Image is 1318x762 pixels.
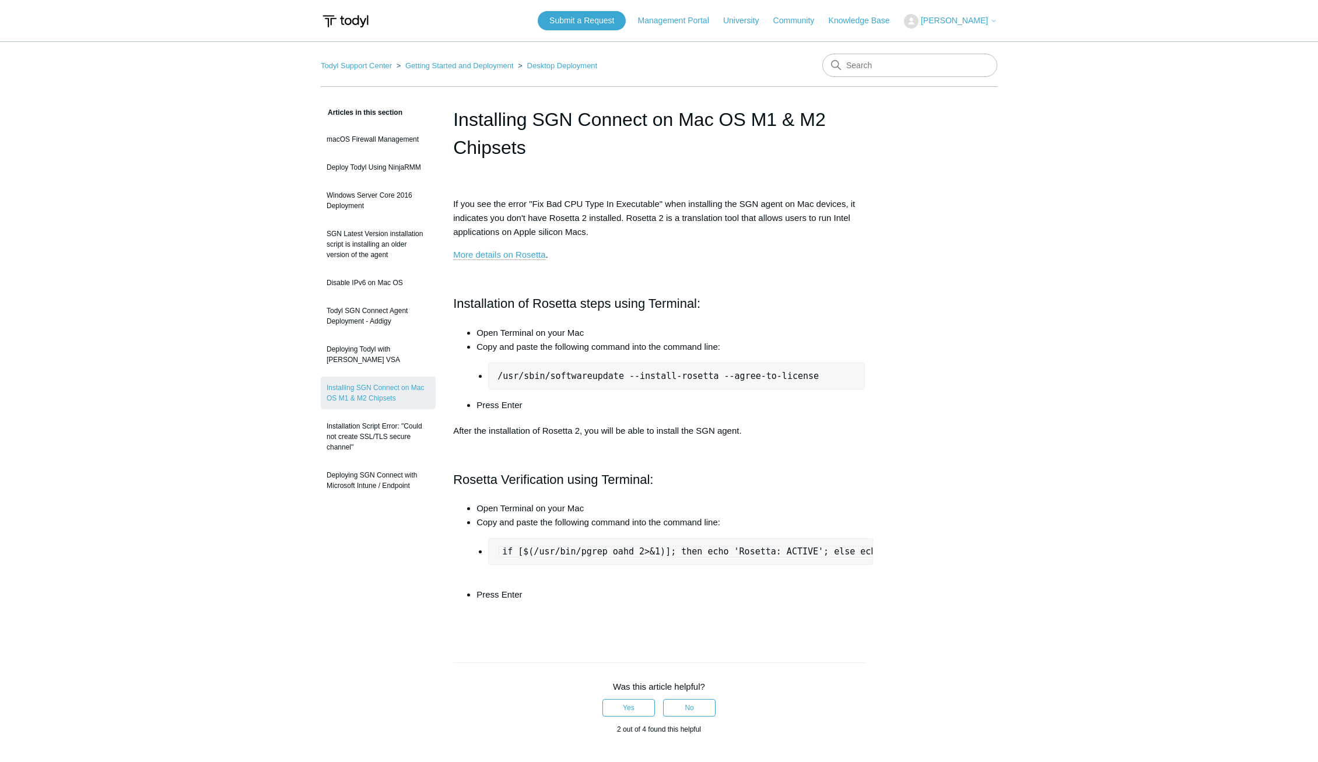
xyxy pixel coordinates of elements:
[394,61,516,70] li: Getting Started and Deployment
[476,515,865,588] li: Copy and paste the following command into the command line:
[476,398,865,412] li: Press Enter
[321,128,436,150] a: macOS Firewall Management
[321,272,436,294] a: Disable IPv6 on Mac OS
[617,725,701,733] span: 2 out of 4 found this helpful
[321,61,394,70] li: Todyl Support Center
[516,61,597,70] li: Desktop Deployment
[476,501,865,515] li: Open Terminal on your Mac
[453,197,865,239] p: If you see the error "Fix Bad CPU Type In Executable" when installing the SGN agent on Mac device...
[499,546,1022,557] code: if [$(/usr/bin/pgrep oahd 2>&1)]; then echo 'Rosetta: ACTIVE'; else echo 'Rosetta: NOT ACTIVE'; fi
[405,61,514,70] a: Getting Started and Deployment
[904,14,997,29] button: [PERSON_NAME]
[773,15,826,27] a: Community
[613,682,705,691] span: Was this article helpful?
[488,363,865,389] pre: /usr/sbin/softwareupdate --install-rosetta --agree-to-license
[538,11,626,30] a: Submit a Request
[321,415,436,458] a: Installation Script Error: "Could not create SSL/TLS secure channel"
[476,326,865,340] li: Open Terminal on your Mac
[602,699,655,717] button: This article was helpful
[453,248,865,262] p: .
[321,377,436,409] a: Installing SGN Connect on Mac OS M1 & M2 Chipsets
[321,464,436,497] a: Deploying SGN Connect with Microsoft Intune / Endpoint
[321,184,436,217] a: Windows Server Core 2016 Deployment
[453,469,865,490] h2: Rosetta Verification using Terminal:
[321,223,436,266] a: SGN Latest Version installation script is installing an older version of the agent
[321,300,436,332] a: Todyl SGN Connect Agent Deployment - Addigy
[321,108,402,117] span: Articles in this section
[321,338,436,371] a: Deploying Todyl with [PERSON_NAME] VSA
[453,106,865,161] h1: Installing SGN Connect on Mac OS M1 & M2 Chipsets
[921,16,988,25] span: [PERSON_NAME]
[321,156,436,178] a: Deploy Todyl Using NinjaRMM
[663,699,716,717] button: This article was not helpful
[321,61,392,70] a: Todyl Support Center
[453,424,865,438] p: After the installation of Rosetta 2, you will be able to install the SGN agent.
[476,588,865,602] li: Press Enter
[321,10,370,32] img: Todyl Support Center Help Center home page
[453,250,545,260] a: More details on Rosetta
[829,15,902,27] a: Knowledge Base
[822,54,997,77] input: Search
[723,15,770,27] a: University
[476,340,865,389] li: Copy and paste the following command into the command line:
[453,293,865,314] h2: Installation of Rosetta steps using Terminal:
[638,15,721,27] a: Management Portal
[527,61,598,70] a: Desktop Deployment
